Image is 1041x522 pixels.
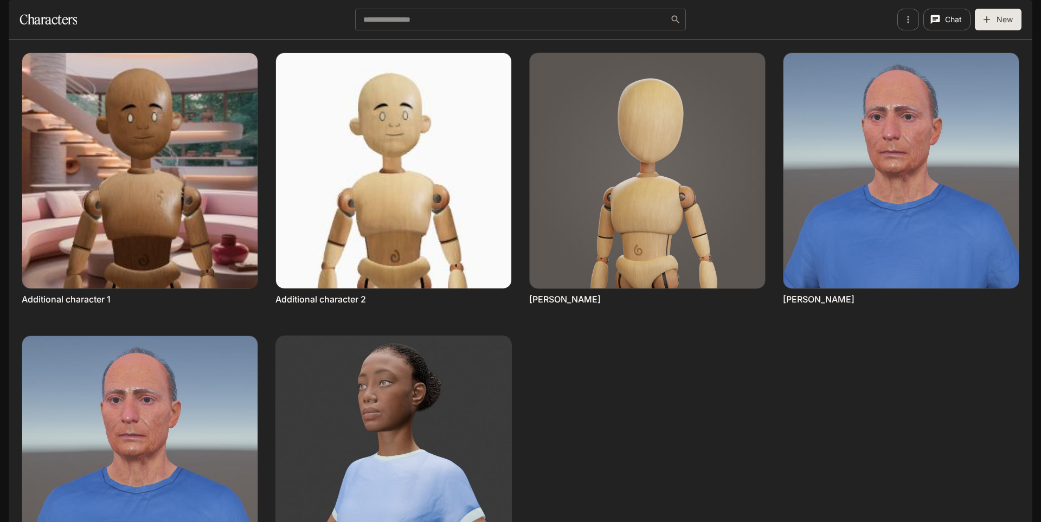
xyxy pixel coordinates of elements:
[20,9,77,30] h1: Characters
[8,5,28,25] button: open drawer
[783,53,1019,288] img: James Turner
[22,293,111,305] a: Additional character 1
[275,293,366,305] a: Additional character 2
[276,53,511,288] img: Additional character 2
[783,293,854,305] a: [PERSON_NAME]
[975,9,1021,30] button: New
[530,53,765,288] img: James Test
[923,9,971,30] button: Chat
[22,53,258,288] img: Additional character 1
[529,293,601,305] a: [PERSON_NAME]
